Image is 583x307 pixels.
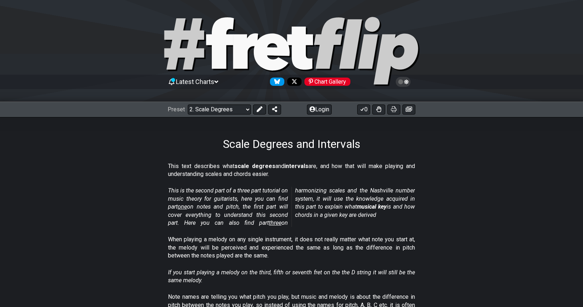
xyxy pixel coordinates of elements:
[387,104,400,115] button: Print
[234,163,275,169] strong: scale degrees
[402,104,415,115] button: Create image
[399,79,407,85] span: Toggle light / dark theme
[372,104,385,115] button: Toggle Dexterity for all fretkits
[168,106,185,113] span: Preset
[223,137,360,151] h1: Scale Degrees and Intervals
[178,203,187,210] span: one
[188,104,251,115] select: Preset
[284,78,302,86] a: Follow #fretflip at X
[168,187,415,226] em: This is the second part of a three part tutorial on music theory for guitarists, here you can fin...
[302,78,350,86] a: #fretflip at Pinterest
[267,78,284,86] a: Follow #fretflip at Bluesky
[176,78,214,85] span: Latest Charts
[168,162,415,178] p: This text describes what and are, and how that will make playing and understanding scales and cho...
[168,236,415,260] p: When playing a melody on any single instrument, it does not really matter what note you start at,...
[357,203,387,210] strong: musical key
[168,269,415,284] em: If you start playing a melody on the third, fifth or seventh fret on the the D string it will sti...
[269,219,281,226] span: three
[284,163,308,169] strong: intervals
[357,104,370,115] button: 0
[304,78,350,86] div: Chart Gallery
[268,104,281,115] button: Share Preset
[253,104,266,115] button: Edit Preset
[307,104,332,115] button: Login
